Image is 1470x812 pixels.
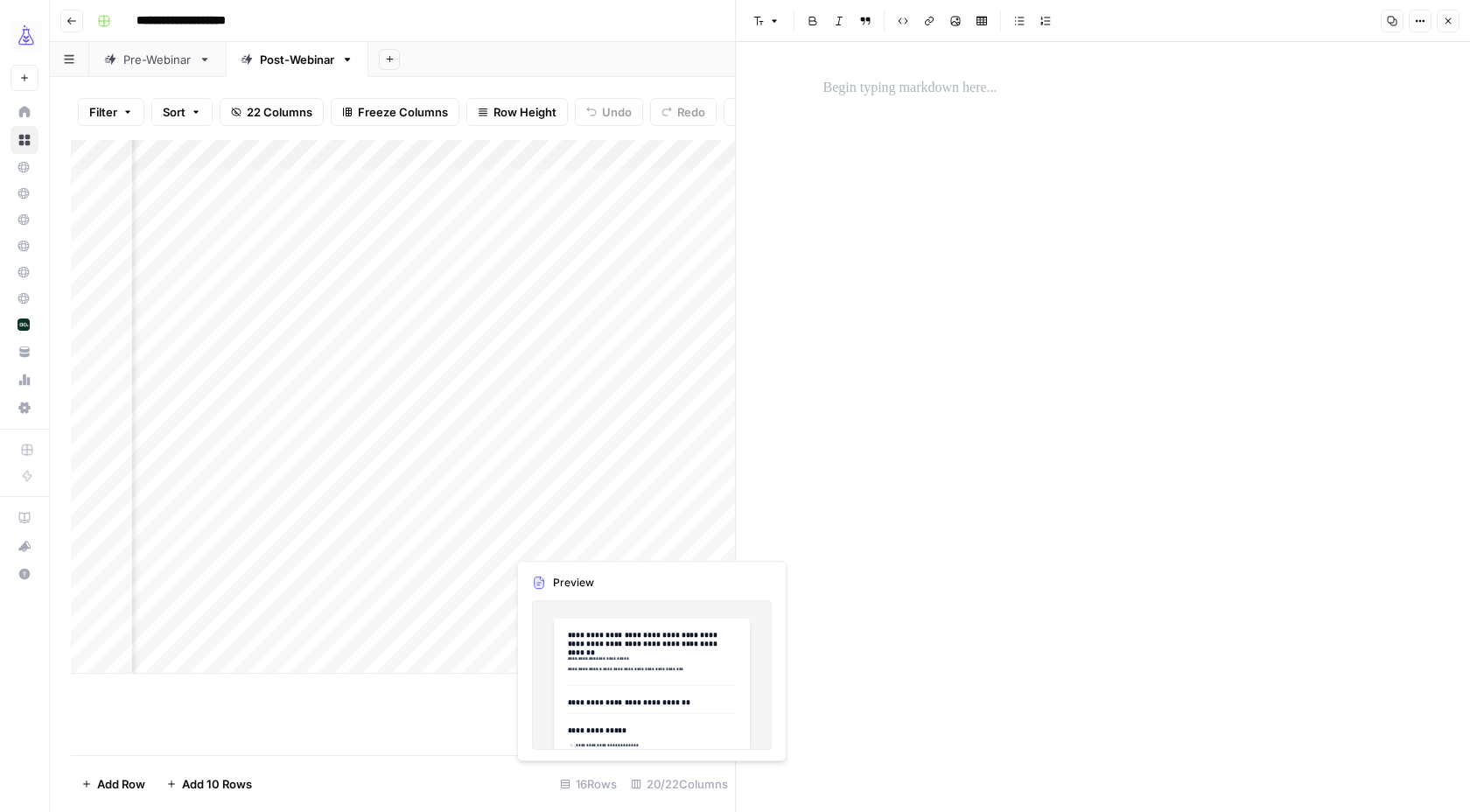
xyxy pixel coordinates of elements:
span: Freeze Columns [358,103,448,121]
button: Filter [78,98,144,126]
div: What's new? [11,533,38,559]
a: Settings [10,394,38,422]
div: 16 Rows [553,770,624,798]
a: Pre-Webinar [89,42,226,77]
span: Add Row [97,775,145,793]
div: Pre-Webinar [123,51,192,68]
button: What's new? [10,532,38,560]
a: Home [10,98,38,126]
div: Post-Webinar [260,51,334,68]
a: Post-Webinar [226,42,368,77]
button: Workspace: AirOps Growth [10,14,38,58]
span: Row Height [493,103,556,121]
a: AirOps Academy [10,504,38,532]
button: Sort [151,98,213,126]
button: Redo [650,98,717,126]
span: Filter [89,103,117,121]
img: AirOps Growth Logo [10,20,42,52]
a: Browse [10,126,38,154]
span: Redo [677,103,705,121]
button: 22 Columns [220,98,324,126]
button: Row Height [466,98,568,126]
button: Undo [575,98,643,126]
button: Add 10 Rows [156,770,262,798]
button: Help + Support [10,560,38,588]
span: Sort [163,103,185,121]
span: 22 Columns [247,103,312,121]
span: Undo [602,103,632,121]
span: Add 10 Rows [182,775,252,793]
button: Freeze Columns [331,98,459,126]
button: Add Row [71,770,156,798]
a: Usage [10,366,38,394]
a: Your Data [10,338,38,366]
div: 20/22 Columns [624,770,735,798]
img: yjux4x3lwinlft1ym4yif8lrli78 [17,318,30,331]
